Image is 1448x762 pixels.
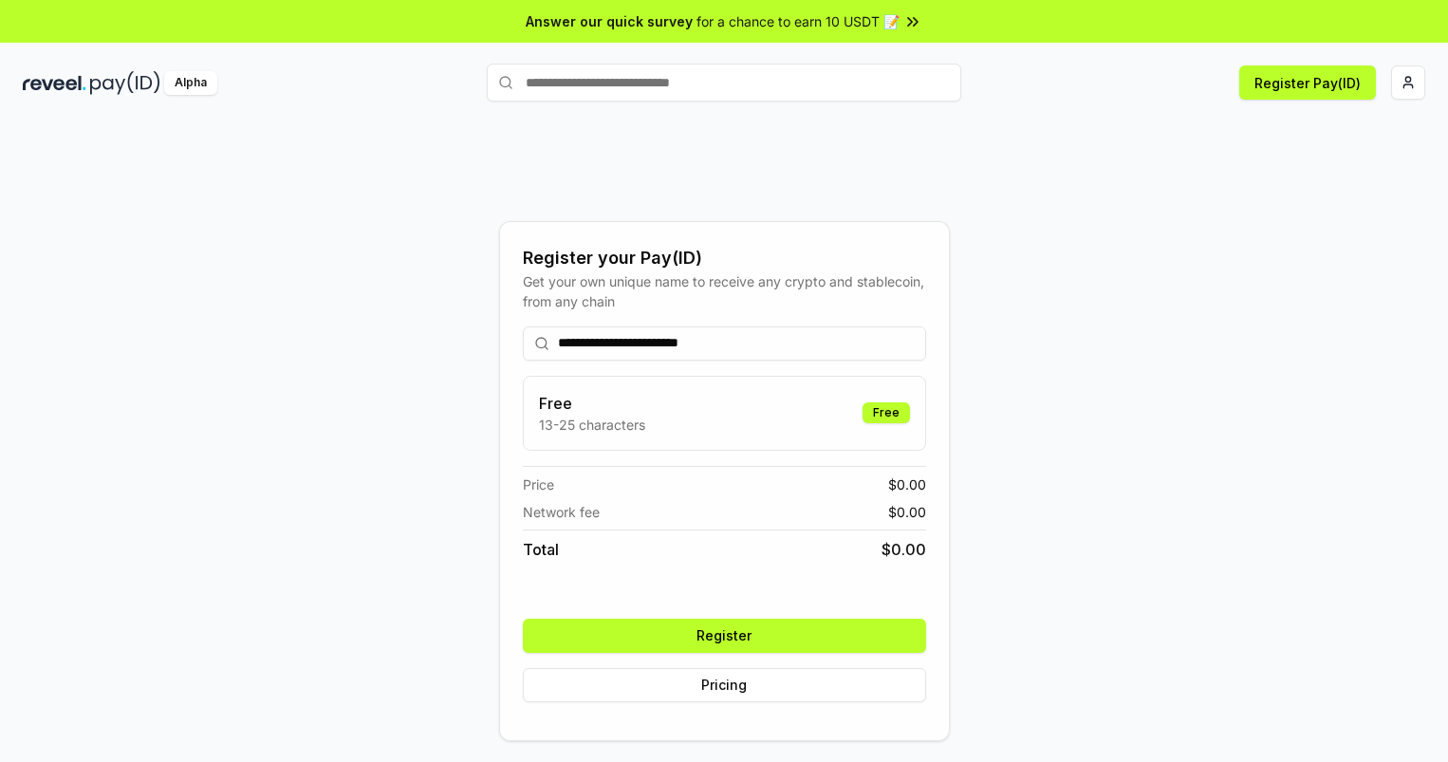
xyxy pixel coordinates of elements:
[888,474,926,494] span: $ 0.00
[888,502,926,522] span: $ 0.00
[696,11,900,31] span: for a chance to earn 10 USDT 📝
[523,668,926,702] button: Pricing
[23,71,86,95] img: reveel_dark
[526,11,693,31] span: Answer our quick survey
[539,392,645,415] h3: Free
[164,71,217,95] div: Alpha
[863,402,910,423] div: Free
[523,538,559,561] span: Total
[523,271,926,311] div: Get your own unique name to receive any crypto and stablecoin, from any chain
[523,619,926,653] button: Register
[539,415,645,435] p: 13-25 characters
[523,474,554,494] span: Price
[882,538,926,561] span: $ 0.00
[523,245,926,271] div: Register your Pay(ID)
[1239,65,1376,100] button: Register Pay(ID)
[90,71,160,95] img: pay_id
[523,502,600,522] span: Network fee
